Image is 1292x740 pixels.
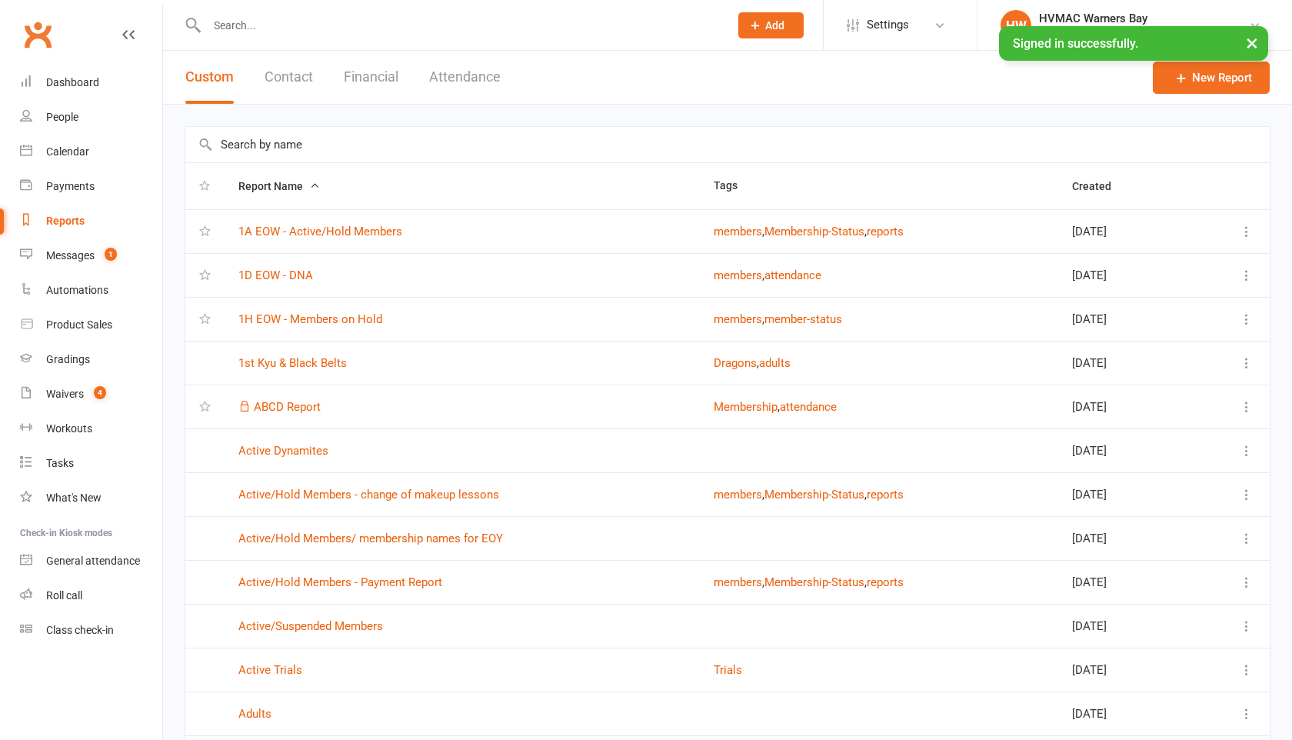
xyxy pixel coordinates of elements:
input: Search... [202,15,718,36]
a: Roll call [20,578,162,613]
td: [DATE] [1058,692,1194,735]
a: 1D EOW - DNA [238,268,313,282]
button: Membership-Status [764,573,864,592]
button: attendance [764,266,821,285]
button: Trials [714,661,742,679]
a: Tasks [20,446,162,481]
a: Active/Hold Members - Payment Report [238,575,442,589]
div: Waivers [46,388,84,400]
a: 1st Kyu & Black Belts [238,356,347,370]
div: Calendar [46,145,89,158]
input: Search by name [185,127,1270,162]
a: Reports [20,204,162,238]
a: Active Trials [238,663,302,677]
span: , [762,225,764,238]
div: People [46,111,78,123]
button: Membership [714,398,778,416]
td: [DATE] [1058,341,1194,385]
a: 1H EOW - Members on Hold [238,312,382,326]
div: Class check-in [46,624,114,636]
span: , [762,268,764,282]
a: Active/Suspended Members [238,619,383,633]
a: Active/Hold Members/ membership names for EOY [238,532,503,545]
th: Tags [700,163,1057,209]
td: [DATE] [1058,385,1194,428]
div: Workouts [46,422,92,435]
div: Messages [46,249,95,262]
span: , [757,356,759,370]
div: General attendance [46,555,140,567]
button: members [714,573,762,592]
td: [DATE] [1058,560,1194,604]
div: Dashboard [46,76,99,88]
button: members [714,310,762,328]
button: Financial [344,51,398,104]
button: Dragons [714,354,757,372]
button: member-status [764,310,842,328]
span: , [762,312,764,326]
span: , [864,575,867,589]
a: Class kiosk mode [20,613,162,648]
a: Adults [238,707,271,721]
span: Settings [867,8,909,42]
button: Created [1072,177,1128,195]
a: Product Sales [20,308,162,342]
button: Add [738,12,804,38]
span: , [864,488,867,502]
td: [DATE] [1058,604,1194,648]
td: [DATE] [1058,297,1194,341]
a: Dashboard [20,65,162,100]
div: What's New [46,492,102,504]
span: , [762,575,764,589]
button: members [714,222,762,241]
button: members [714,266,762,285]
button: Attendance [429,51,501,104]
button: reports [867,485,904,504]
button: adults [759,354,791,372]
a: Workouts [20,412,162,446]
span: 1 [105,248,117,261]
div: Roll call [46,589,82,602]
a: Clubworx [18,15,57,54]
td: [DATE] [1058,516,1194,560]
a: Waivers 4 [20,377,162,412]
div: HVMAC Warners Bay [1039,12,1249,25]
td: [DATE] [1058,253,1194,297]
div: Automations [46,284,108,296]
a: Active Dynamites [238,444,328,458]
a: Calendar [20,135,162,169]
button: Custom [185,51,234,104]
div: Product Sales [46,318,112,331]
td: [DATE] [1058,648,1194,692]
a: Automations [20,273,162,308]
a: Messages 1 [20,238,162,273]
span: Add [765,19,784,32]
a: Gradings [20,342,162,377]
a: General attendance kiosk mode [20,544,162,578]
span: Created [1072,180,1128,192]
button: Contact [265,51,313,104]
button: Report Name [238,177,320,195]
a: ABCD Report [254,400,321,414]
div: Tasks [46,457,74,469]
div: Reports [46,215,85,227]
a: Active/Hold Members - change of makeup lessons [238,488,499,502]
span: Report Name [238,180,320,192]
button: attendance [780,398,837,416]
div: [GEOGRAPHIC_DATA] [GEOGRAPHIC_DATA] [1039,25,1249,39]
button: Membership-Status [764,222,864,241]
span: , [864,225,867,238]
td: [DATE] [1058,209,1194,253]
a: What's New [20,481,162,515]
div: Payments [46,180,95,192]
a: 1A EOW - Active/Hold Members [238,225,402,238]
span: 4 [94,386,106,399]
button: × [1238,26,1266,59]
button: members [714,485,762,504]
span: , [762,488,764,502]
a: New Report [1153,62,1270,94]
td: [DATE] [1058,472,1194,516]
a: Payments [20,169,162,204]
button: reports [867,573,904,592]
div: Gradings [46,353,90,365]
